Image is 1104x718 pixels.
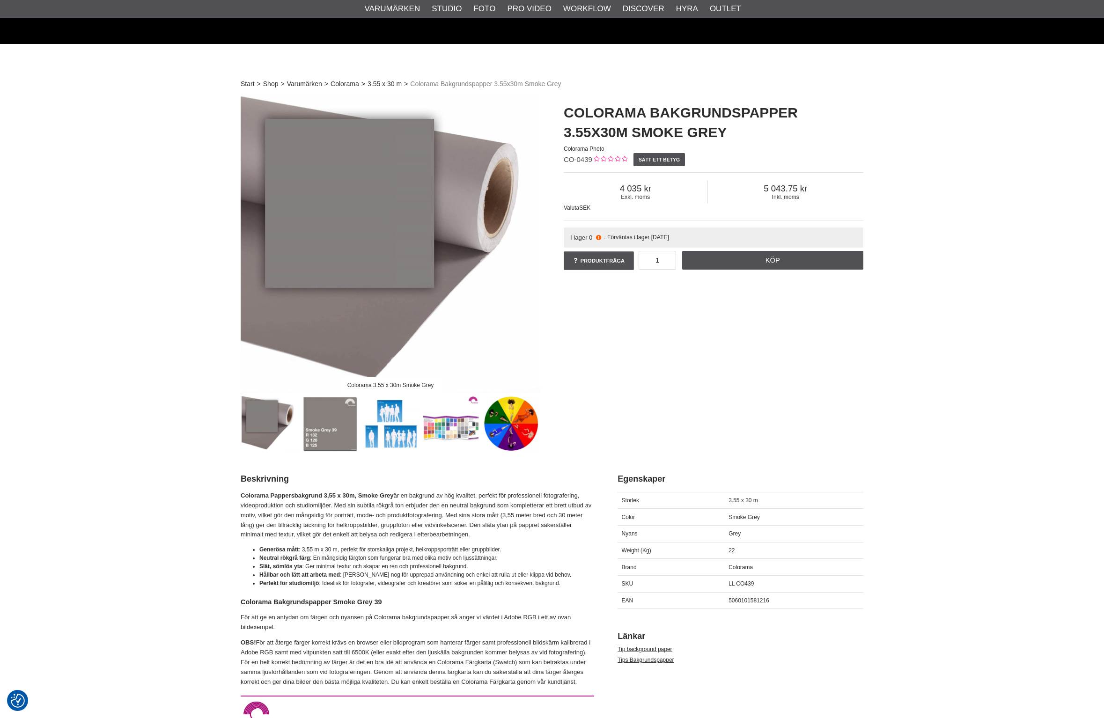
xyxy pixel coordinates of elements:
[604,234,669,241] span: . Förväntas i lager [DATE]
[729,514,760,520] span: Smoke Grey
[365,3,420,15] a: Varumärken
[618,646,672,652] a: Tip background paper
[618,630,863,642] h2: Länkar
[618,473,863,485] h2: Egenskaper
[729,580,754,587] span: LL CO439
[324,79,328,89] span: >
[622,597,633,604] span: EAN
[676,3,698,15] a: Hyra
[241,492,394,499] strong: Colorama Pappersbakgrund 3,55 x 30m, Smoke Grey
[622,514,635,520] span: Color
[729,597,769,604] span: 5060101581216
[361,79,365,89] span: >
[592,155,627,165] div: Kundbetyg: 0
[331,79,359,89] a: Colorama
[729,497,758,504] span: 3.55 x 30 m
[622,530,638,537] span: Nyans
[618,657,674,663] a: Tips Bakgrundspapper
[241,79,255,89] a: Start
[404,79,408,89] span: >
[368,79,402,89] a: 3.55 x 30 m
[263,79,279,89] a: Shop
[280,79,284,89] span: >
[241,613,594,632] p: För att ge en antydan om färgen och nyansen på Colorama bakgrundspapper så anger vi värdet i Adob...
[241,473,594,485] h2: Beskrivning
[729,547,735,554] span: 22
[623,3,664,15] a: Discover
[507,3,551,15] a: Pro Video
[473,3,495,15] a: Foto
[564,103,863,142] h1: Colorama Bakgrundspapper 3.55x30m Smoke Grey
[622,497,639,504] span: Storlek
[287,79,322,89] a: Varumärken
[564,205,579,211] span: Valuta
[259,580,319,586] strong: Perfekt för studiomiljö
[241,639,256,646] strong: OBS!
[564,183,707,194] span: 4 035
[241,491,594,540] p: är en bakgrund av hög kvalitet, perfekt för professionell fotografering, videoproduktion och stud...
[710,3,741,15] a: Outlet
[682,251,864,270] a: Köp
[633,153,685,166] a: Sätt ett betyg
[257,79,261,89] span: >
[259,563,302,570] strong: Slät, sömlös yta
[483,396,540,452] img: Colorama Color Wheel
[362,396,419,452] img: Seamless Paper Width Comparison
[259,571,340,578] strong: Hållbar och lätt att arbeta med
[242,396,298,452] img: Colorama 3.55 x 30m Smoke Grey
[589,234,592,241] span: 0
[570,234,588,241] span: I lager
[708,183,863,194] span: 5 043.75
[708,194,863,200] span: Inkl. moms
[259,546,299,553] strong: Generösa mått
[11,692,25,709] button: Samtyckesinställningar
[622,564,637,571] span: Brand
[423,396,479,452] img: Order the Colorama color chart to see the colors live
[564,146,604,152] span: Colorama Photo
[259,545,594,554] li: : 3,55 m x 30 m, perfekt för storskaliga projekt, helkroppsporträtt eller gruppbilder.
[259,562,594,571] li: : Ger minimal textur och skapar en ren och professionell bakgrund.
[579,205,590,211] span: SEK
[564,155,592,163] span: CO-0439
[410,79,561,89] span: Colorama Bakgrundspapper 3.55x30m Smoke Grey
[622,580,633,587] span: SKU
[339,377,442,393] div: Colorama 3.55 x 30m Smoke Grey
[259,555,310,561] strong: Neutral rökgrå färg
[241,94,540,393] img: Colorama 3.55 x 30m Smoke Grey
[259,571,594,579] li: : [PERSON_NAME] nog för upprepad användning och enkel att rulla ut eller klippa vid behov.
[729,530,741,537] span: Grey
[11,694,25,708] img: Revisit consent button
[622,547,651,554] span: Weight (Kg)
[729,564,753,571] span: Colorama
[564,194,707,200] span: Exkl. moms
[259,554,594,562] li: : En mångsidig färgton som fungerar bra med olika motiv och ljussättningar.
[595,234,602,241] i: Beställd
[241,638,594,687] p: För att återge färger korrekt krävs en browser eller bildprogram som hanterar färger samt profess...
[563,3,611,15] a: Workflow
[432,3,462,15] a: Studio
[564,251,634,270] a: Produktfråga
[302,396,359,452] img: Smoke Grey 39 - Kalibrerad Monitor Adobe RGB 6500K
[259,579,594,587] li: : Idealisk för fotografer, videografer och kreatörer som söker en pålitlig och konsekvent bakgrund.
[241,597,594,607] h4: Colorama Bakgrundspapper Smoke Grey 39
